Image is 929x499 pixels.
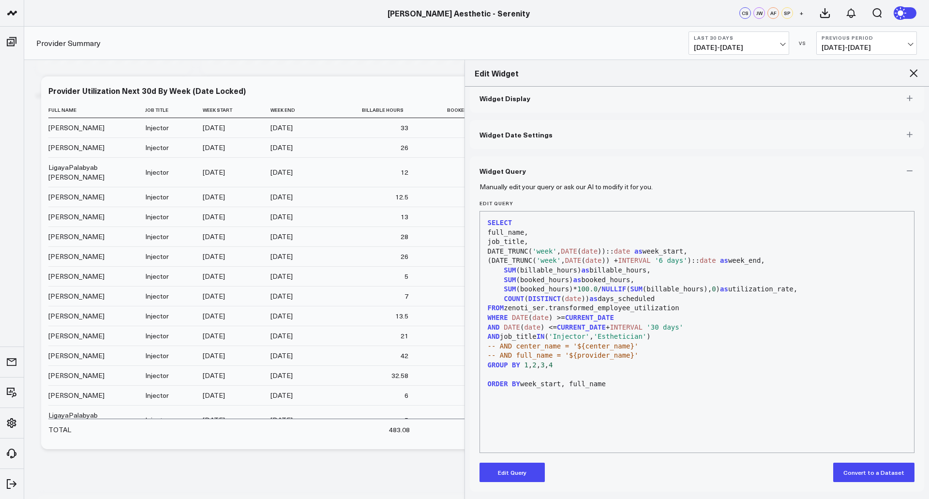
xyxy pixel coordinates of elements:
div: [PERSON_NAME] [48,212,105,222]
span: as [720,285,728,293]
span: SUM [504,285,516,293]
span: AND [488,323,500,331]
div: DATE_TRUNC( , ( )):: week_start, [485,247,910,257]
div: 33 [401,123,408,133]
a: [PERSON_NAME] Aesthetic - Serenity [388,8,530,18]
span: date [581,247,598,255]
span: ORDER [488,380,508,388]
div: Injector [145,351,169,361]
div: Injector [145,371,169,380]
div: [PERSON_NAME] [48,371,105,380]
div: [PERSON_NAME] [48,123,105,133]
div: [DATE] [203,232,225,242]
div: [PERSON_NAME] [48,192,105,202]
div: 5 [405,415,408,425]
b: Last 30 Days [694,35,784,41]
div: [DATE] [270,391,293,400]
div: TOTAL [48,425,71,435]
div: [DATE] [203,212,225,222]
span: date [532,314,549,321]
div: 483.08 [389,425,410,435]
div: [DATE] [270,167,293,177]
div: [PERSON_NAME] [48,252,105,261]
span: SUM [504,266,516,274]
div: Injector [145,391,169,400]
div: job_title ( , ) [485,332,910,342]
span: as [589,295,598,302]
div: full_name, [485,228,910,238]
div: [DATE] [270,415,293,425]
span: 3 [540,361,544,369]
div: week_start, full_name [485,379,910,389]
th: Full Name [48,102,145,118]
div: [PERSON_NAME] [48,351,105,361]
span: FROM [488,304,504,312]
div: [PERSON_NAME] [48,331,105,341]
span: '30 days' [646,323,683,331]
div: JW [753,7,765,19]
div: 26 [401,252,408,261]
span: GROUP [488,361,508,369]
div: [DATE] [203,192,225,202]
label: Edit Query [479,200,915,206]
span: 'Injector' [549,333,589,340]
div: 7 [405,291,408,301]
div: , , , [485,361,910,370]
div: [DATE] [270,232,293,242]
div: Injector [145,272,169,281]
span: 4 [549,361,553,369]
span: SUM [504,276,516,284]
div: LigayaPalabyab [PERSON_NAME] [48,163,136,182]
div: (booked_hours)* / ( (billable_hours), ) utilization_rate, [485,285,910,294]
div: ( ) <= + [485,323,910,333]
span: CURRENT_DATE [557,323,606,331]
span: 100.0 [577,285,598,293]
span: 'Esthetician' [594,333,647,340]
span: '6 days' [655,257,687,264]
div: [DATE] [203,123,225,133]
span: [DATE] - [DATE] [822,44,912,51]
div: LigayaPalabyab [PERSON_NAME] [48,410,136,430]
div: [DATE] [270,311,293,321]
span: BY [512,380,520,388]
div: Injector [145,311,169,321]
span: Widget Display [479,94,530,102]
div: [DATE] [270,351,293,361]
button: Convert to a Dataset [833,463,914,482]
span: DATE [565,257,582,264]
div: [PERSON_NAME] [48,143,105,152]
span: DISTINCT [528,295,561,302]
button: Widget Date Settings [470,120,925,149]
span: Widget Date Settings [479,131,553,138]
div: [DATE] [203,415,225,425]
th: Job Title [145,102,203,118]
th: Billable Hours [330,102,417,118]
div: [DATE] [203,311,225,321]
div: (DATE_TRUNC( , ( )) + ):: week_end, [485,256,910,266]
span: as [573,276,582,284]
div: 12 [401,167,408,177]
span: CURRENT_DATE [565,314,614,321]
span: date [614,247,630,255]
span: as [581,266,589,274]
h2: Edit Widget [475,68,908,78]
span: 1 [524,361,528,369]
div: Injector [145,192,169,202]
div: Provider Utilization Next 30d By Week (Date Locked) [48,85,246,96]
div: 12.5 [395,192,408,202]
div: [DATE] [203,351,225,361]
button: Widget Display [470,84,925,113]
div: [DATE] [203,143,225,152]
button: Edit Query [479,463,545,482]
button: Previous Period[DATE]-[DATE] [816,31,917,55]
span: + [799,10,804,16]
button: Widget Query [470,156,925,185]
div: CS [739,7,751,19]
div: [DATE] [270,192,293,202]
div: 21 [401,331,408,341]
span: -- AND center_name = '${center_name}' [488,342,639,350]
div: [DATE] [270,371,293,380]
div: [DATE] [270,272,293,281]
span: Widget Query [479,167,526,175]
div: [DATE] [270,331,293,341]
